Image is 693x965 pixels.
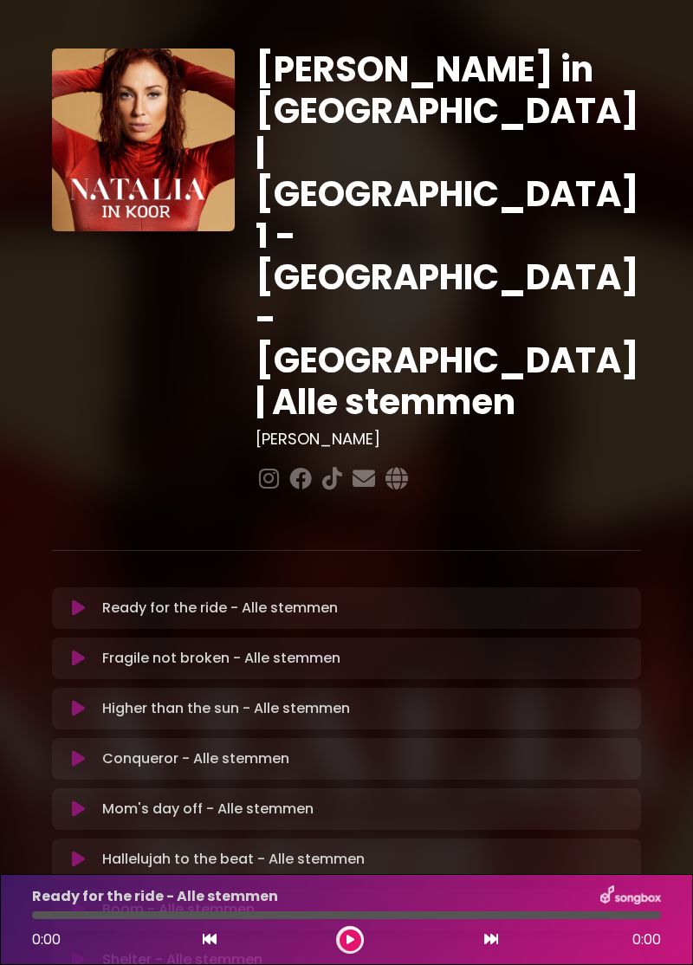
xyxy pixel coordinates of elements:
h1: [PERSON_NAME] in [GEOGRAPHIC_DATA] | [GEOGRAPHIC_DATA] 1 - [GEOGRAPHIC_DATA] - [GEOGRAPHIC_DATA] ... [256,49,641,423]
p: Ready for the ride - Alle stemmen [102,598,338,619]
h3: [PERSON_NAME] [256,430,641,449]
p: Conqueror - Alle stemmen [102,748,289,769]
p: Fragile not broken - Alle stemmen [102,648,340,669]
span: 0:00 [32,929,61,949]
p: Higher than the sun - Alle stemmen [102,698,350,719]
img: songbox-logo-white.png [600,885,661,908]
span: 0:00 [632,929,661,950]
p: Hallelujah to the beat - Alle stemmen [102,849,365,870]
p: Mom's day off - Alle stemmen [102,799,314,819]
p: Ready for the ride - Alle stemmen [32,886,278,907]
img: YTVS25JmS9CLUqXqkEhs [52,49,235,231]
